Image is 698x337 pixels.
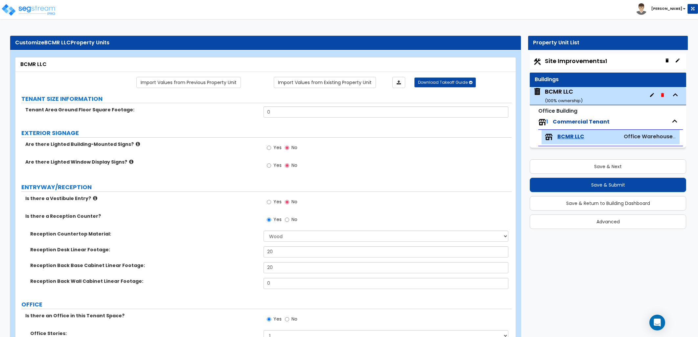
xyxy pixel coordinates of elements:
[21,183,512,191] label: ENTRYWAY/RECEPTION
[533,39,683,47] div: Property Unit List
[20,61,511,68] div: BCMR LLC
[545,87,583,104] div: BCMR LLC
[267,144,271,151] input: Yes
[44,39,71,46] span: BCMR LLC
[25,312,259,319] label: Is there an Office in this Tenant Space?
[25,106,259,113] label: Tenant Area Ground Floor Square Footage:
[267,216,271,223] input: Yes
[546,118,548,125] span: 1
[538,118,546,126] img: tenants.png
[530,159,686,174] button: Save & Next
[25,159,259,165] label: Are there Lighted Window Display Signs?
[545,98,583,104] small: ( 100 % ownership)
[136,77,241,88] a: Import the dynamic attribute values from previous properties.
[533,87,542,96] img: building.svg
[291,144,297,151] span: No
[274,77,376,88] a: Import the dynamic attribute values from existing properties.
[30,278,259,284] label: Reception Back Wall Cabinet Linear Footage:
[651,6,682,11] b: [PERSON_NAME]
[285,198,289,206] input: No
[30,246,259,253] label: Reception Desk Linear Footage:
[392,77,405,88] a: Import the dynamic attributes value through Excel sheet
[624,133,693,140] span: Office Warehouse Tenant
[414,78,476,87] button: Download Takeoff Guide
[291,162,297,168] span: No
[25,213,259,219] label: Is there a Reception Counter?
[93,196,97,201] i: click for more info!
[136,142,140,146] i: click for more info!
[557,133,584,141] span: BCMR LLC
[267,198,271,206] input: Yes
[21,129,512,137] label: EXTERIOR SIGNAGE
[530,196,686,211] button: Save & Return to Building Dashboard
[603,58,607,65] small: x1
[21,95,512,103] label: TENANT SIZE INFORMATION
[129,159,133,164] i: click for more info!
[273,316,282,322] span: Yes
[291,216,297,223] span: No
[530,214,686,229] button: Advanced
[291,198,297,205] span: No
[30,330,259,337] label: Office Stories:
[533,57,542,66] img: Construction.png
[535,76,681,83] div: Buildings
[636,3,647,15] img: avatar.png
[273,216,282,223] span: Yes
[30,231,259,237] label: Reception Countertop Material:
[649,315,665,330] div: Open Intercom Messenger
[273,198,282,205] span: Yes
[291,316,297,322] span: No
[273,144,282,151] span: Yes
[267,316,271,323] input: Yes
[533,87,583,104] span: BCMR LLC
[15,39,516,47] div: Customize Property Units
[285,216,289,223] input: No
[25,195,259,202] label: Is there a Vestibule Entry?
[530,178,686,192] button: Save & Submit
[538,107,577,115] small: Office Building
[285,316,289,323] input: No
[285,144,289,151] input: No
[21,300,512,309] label: OFFICE
[1,3,57,16] img: logo_pro_r.png
[545,57,607,65] span: Site Improvements
[30,262,259,269] label: Reception Back Base Cabinet Linear Footage:
[267,162,271,169] input: Yes
[545,133,553,141] img: tenants.png
[285,162,289,169] input: No
[25,141,259,147] label: Are there Lighted Building-Mounted Signs?
[273,162,282,168] span: Yes
[553,118,610,125] span: Commercial Tenant
[418,79,468,85] span: Download Takeoff Guide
